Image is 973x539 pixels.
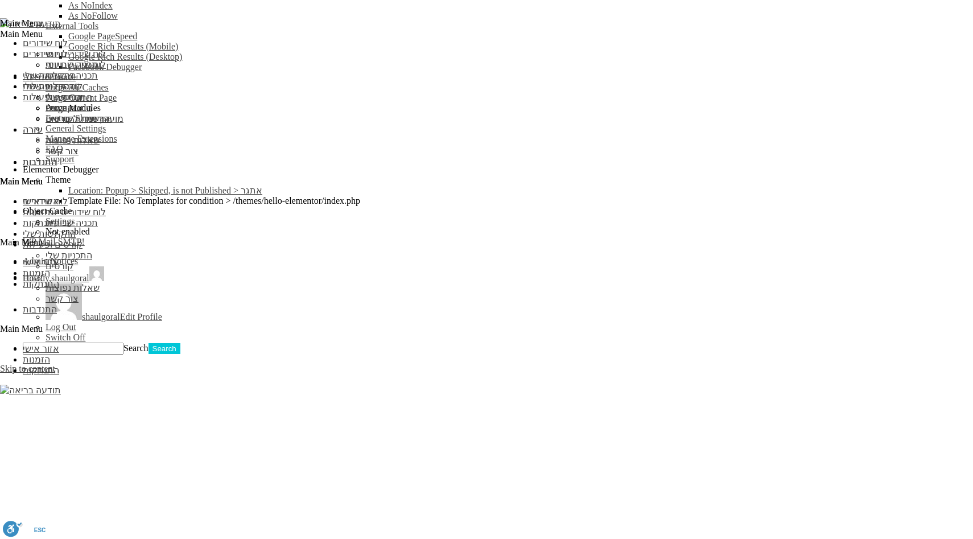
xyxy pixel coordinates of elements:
[123,343,149,353] label: Search
[23,71,76,80] a: ההקלטות שלי
[68,1,113,10] a: As NoIndex
[23,229,76,238] a: ההקלטות שלי
[46,49,106,59] a: לוח שידורים יומי
[23,240,83,249] a: קורסים ופעילות
[46,114,123,124] a: מועדון תודעה בריאה
[46,218,98,228] a: תכניה שבועית
[23,305,57,314] a: התנדבות
[46,92,92,102] a: התכניות שלי
[23,125,43,134] a: עזרה
[46,146,79,156] a: צור קשר
[23,38,68,48] a: לוח שידורים
[23,355,50,364] a: הזמנות
[46,283,100,293] a: שאלות נפוצות
[46,60,98,69] a: תכניה שבועית
[120,312,162,322] span: Edit Profile
[23,283,973,343] ul: Howdy, shaulgoral
[149,343,180,354] input: Search
[23,344,59,353] a: אזור אישי
[46,294,79,303] a: צור קשר
[68,11,118,20] a: As NoFollow
[46,103,73,113] a: קורסים
[23,272,43,282] a: עזרה
[46,207,106,217] a: לוח שידורים יומי
[23,157,57,167] a: התנדבות
[23,81,83,91] a: קורסים ופעילות
[23,365,59,375] a: התנתקות
[46,261,73,271] a: קורסים
[46,250,92,260] a: התכניות שלי
[46,135,100,145] a: שאלות נפוצות
[23,196,68,206] a: לוח שידורים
